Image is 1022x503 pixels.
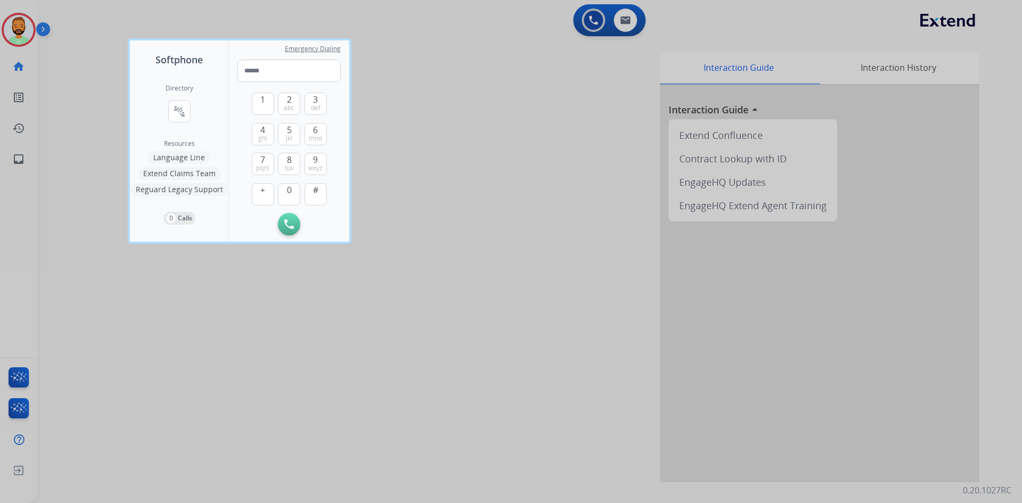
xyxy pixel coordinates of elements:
span: 8 [287,153,292,166]
span: ghi [258,134,267,143]
button: 7pqrs [252,153,274,175]
span: pqrs [256,164,269,172]
button: 0 [278,183,300,205]
button: 6mno [304,123,327,145]
button: 5jkl [278,123,300,145]
p: Calls [178,213,192,223]
span: 9 [313,153,318,166]
span: Emergency Dialing [285,45,341,53]
span: 0 [287,184,292,196]
button: 2abc [278,93,300,115]
button: 9wxyz [304,153,327,175]
p: 0 [167,213,176,223]
span: 3 [313,93,318,106]
h2: Directory [166,84,193,93]
span: # [313,184,318,196]
button: Extend Claims Team [138,167,221,180]
span: mno [309,134,322,143]
span: 1 [260,93,265,106]
button: 4ghi [252,123,274,145]
span: 6 [313,123,318,136]
span: wxyz [308,164,323,172]
span: 2 [287,93,292,106]
span: 7 [260,153,265,166]
button: 0Calls [163,212,195,225]
img: call-button [284,219,294,229]
span: Softphone [155,52,203,67]
button: Reguard Legacy Support [130,183,228,196]
span: tuv [285,164,294,172]
p: 0.20.1027RC [963,484,1011,497]
button: Language Line [148,151,210,164]
span: + [260,184,265,196]
button: 1 [252,93,274,115]
span: def [311,104,320,112]
span: abc [284,104,294,112]
button: # [304,183,327,205]
button: 8tuv [278,153,300,175]
span: 4 [260,123,265,136]
mat-icon: connect_without_contact [173,105,186,118]
span: Resources [164,139,195,148]
span: 5 [287,123,292,136]
span: jkl [286,134,292,143]
button: 3def [304,93,327,115]
button: + [252,183,274,205]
